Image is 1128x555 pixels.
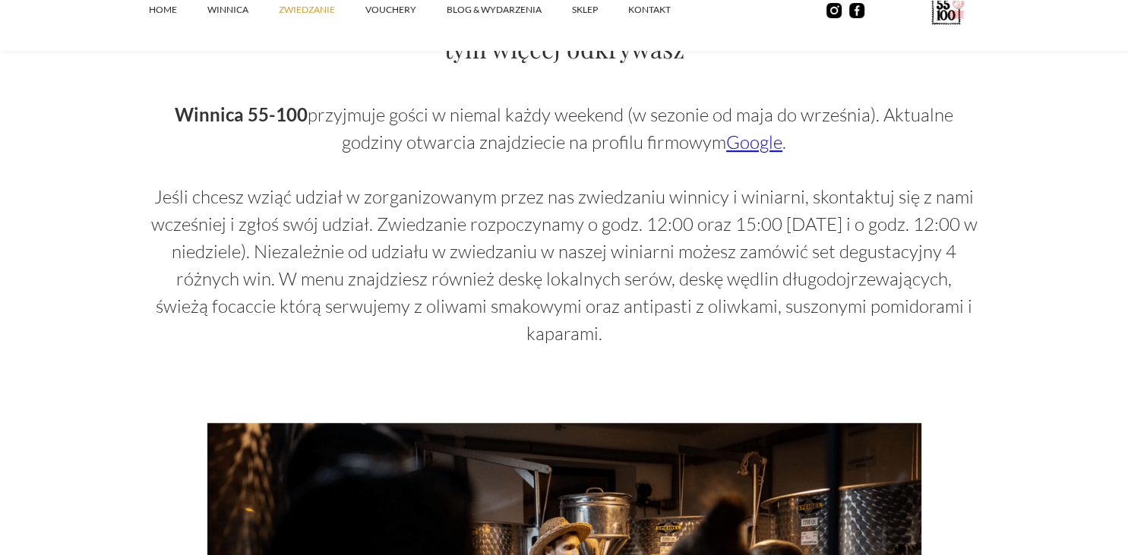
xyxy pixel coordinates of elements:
[726,131,782,153] a: Google
[150,101,979,347] p: przyjmuje gości w niemal każdy weekend (w sezonie od maja do września). Aktualne godziny otwarcia...
[175,103,308,125] strong: Winnica 55-100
